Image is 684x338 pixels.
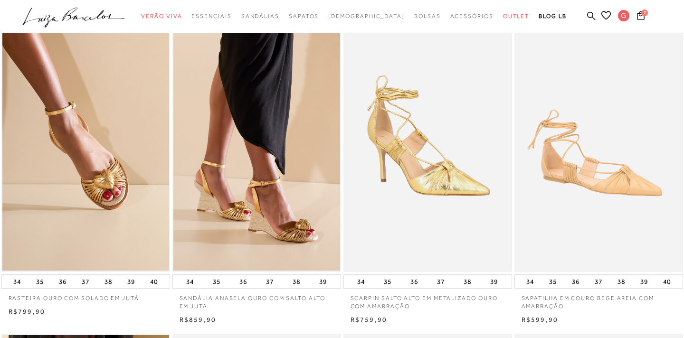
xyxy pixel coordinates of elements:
[2,21,169,271] a: RASTEIRA OURO COM SOLADO EM JUTÁ RASTEIRA OURO COM SOLADO EM JUTÁ
[9,308,46,315] span: R$799,90
[618,10,629,21] span: G
[343,289,512,310] a: SCARPIN SALTO ALTO EM METALIZADO OURO COM AMARRAÇÃO
[615,275,628,288] button: 38
[173,21,340,271] a: SANDÁLIA ANABELA OURO COM SALTO ALTO EM JUTA SANDÁLIA ANABELA OURO COM SALTO ALTO EM JUTA
[514,289,683,310] a: SAPATILHA EM COURO BEGE AREIA COM AMARRAÇÃO
[141,13,182,19] span: Verão Viva
[289,13,319,19] span: Sapatos
[381,275,394,288] button: 35
[414,8,441,25] a: categoryNavScreenReaderText
[210,275,223,288] button: 35
[289,8,319,25] a: categoryNavScreenReaderText
[539,13,566,19] span: BLOG LB
[328,8,405,25] a: noSubCategoriesText
[614,9,634,24] button: G
[241,13,279,19] span: Sandálias
[461,275,474,288] button: 38
[33,275,47,288] button: 35
[237,275,250,288] button: 36
[173,21,340,271] img: SANDÁLIA ANABELA OURO COM SALTO ALTO EM JUTA
[414,13,441,19] span: Bolsas
[141,8,182,25] a: categoryNavScreenReaderText
[10,275,24,288] button: 34
[503,13,530,19] span: Outlet
[515,21,682,271] a: SAPATILHA EM COURO BEGE AREIA COM AMARRAÇÃO SAPATILHA EM COURO BEGE AREIA COM AMARRAÇÃO
[56,275,69,288] button: 36
[79,275,92,288] button: 37
[515,21,682,271] img: SAPATILHA EM COURO BEGE AREIA COM AMARRAÇÃO
[241,8,279,25] a: categoryNavScreenReaderText
[102,275,115,288] button: 38
[354,275,368,288] button: 34
[660,275,674,288] button: 40
[290,275,303,288] button: 38
[523,275,537,288] button: 34
[351,316,388,323] span: R$759,90
[641,9,648,16] span: 2
[172,289,341,310] a: SANDÁLIA ANABELA OURO COM SALTO ALTO EM JUTA
[124,275,138,288] button: 39
[522,316,559,323] span: R$599,90
[2,21,169,271] img: RASTEIRA OURO COM SOLADO EM JUTÁ
[191,8,231,25] a: categoryNavScreenReaderText
[546,275,560,288] button: 35
[316,275,330,288] button: 39
[1,289,170,302] a: RASTEIRA OURO COM SOLADO EM JUTÁ
[569,275,582,288] button: 36
[344,21,511,271] img: SCARPIN SALTO ALTO EM METALIZADO OURO COM AMARRAÇÃO
[592,275,605,288] button: 37
[434,275,447,288] button: 37
[183,275,197,288] button: 34
[147,275,161,288] button: 40
[637,275,651,288] button: 39
[344,21,511,271] a: SCARPIN SALTO ALTO EM METALIZADO OURO COM AMARRAÇÃO SCARPIN SALTO ALTO EM METALIZADO OURO COM AMA...
[634,10,647,23] button: 2
[408,275,421,288] button: 36
[191,13,231,19] span: Essenciais
[487,275,501,288] button: 39
[503,8,530,25] a: categoryNavScreenReaderText
[180,316,217,323] span: R$859,90
[328,13,405,19] span: [DEMOGRAPHIC_DATA]
[263,275,276,288] button: 37
[539,8,566,25] a: BLOG LB
[450,8,494,25] a: categoryNavScreenReaderText
[450,13,494,19] span: Acessórios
